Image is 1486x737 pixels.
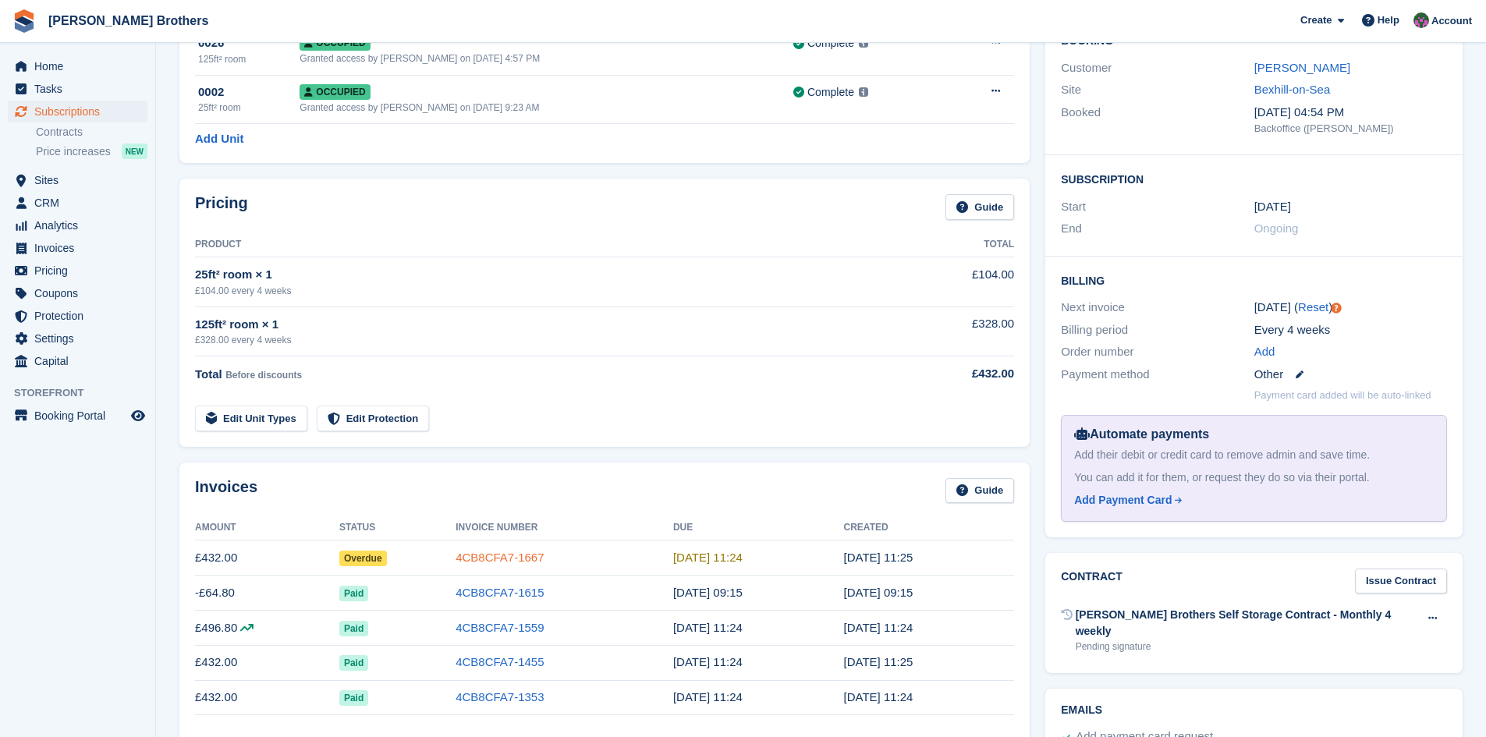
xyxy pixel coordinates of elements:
div: Add their debit or credit card to remove admin and save time. [1074,447,1434,463]
h2: Invoices [195,478,257,504]
span: Overdue [339,551,387,566]
time: 2025-10-03 10:24:41 UTC [673,551,743,564]
a: menu [8,237,147,259]
a: menu [8,282,147,304]
div: Pending signature [1076,640,1419,654]
time: 2025-09-18 08:15:56 UTC [844,586,913,599]
a: 4CB8CFA7-1455 [456,655,544,668]
div: Other [1254,366,1447,384]
img: icon-info-grey-7440780725fd019a000dd9b08b2336e03edf1995a4989e88bcd33f0948082b44.svg [859,38,868,48]
a: Add Unit [195,130,243,148]
span: Create [1300,12,1332,28]
span: Paid [339,655,368,671]
span: Booking Portal [34,405,128,427]
span: Home [34,55,128,77]
a: menu [8,101,147,122]
span: Occupied [300,35,370,51]
span: Paid [339,690,368,706]
span: Tasks [34,78,128,100]
div: Start [1061,198,1254,216]
h2: Subscription [1061,171,1447,186]
span: Before discounts [225,370,302,381]
span: Settings [34,328,128,349]
img: stora-icon-8386f47178a22dfd0bd8f6a31ec36ba5ce8667c1dd55bd0f319d3a0aa187defe.svg [12,9,36,33]
a: menu [8,305,147,327]
div: Complete [807,84,854,101]
div: Complete [807,35,854,51]
time: 2025-07-11 10:24:41 UTC [673,690,743,703]
span: Paid [339,621,368,636]
span: Invoices [34,237,128,259]
a: menu [8,328,147,349]
time: 2025-07-10 10:24:53 UTC [844,690,913,703]
th: Status [339,516,456,540]
a: Add Payment Card [1074,492,1427,508]
th: Total [888,232,1014,257]
div: NEW [122,144,147,159]
a: Contracts [36,125,147,140]
div: Backoffice ([PERSON_NAME]) [1254,121,1447,136]
time: 2025-10-02 10:25:03 UTC [844,551,913,564]
a: 4CB8CFA7-1559 [456,621,544,634]
td: £432.00 [195,540,339,576]
td: -£64.80 [195,576,339,611]
div: [DATE] ( ) [1254,299,1447,317]
div: [DATE] 04:54 PM [1254,104,1447,122]
div: You can add it for them, or request they do so via their portal. [1074,469,1434,486]
div: Granted access by [PERSON_NAME] on [DATE] 4:57 PM [300,51,793,66]
td: £432.00 [195,645,339,680]
div: Tooltip anchor [1329,301,1343,315]
h2: Pricing [195,194,248,220]
div: Customer [1061,59,1254,77]
div: £432.00 [888,365,1014,383]
a: menu [8,260,147,282]
h2: Contract [1061,569,1122,594]
th: Amount [195,516,339,540]
div: End [1061,220,1254,238]
div: Order number [1061,343,1254,361]
a: 4CB8CFA7-1667 [456,551,544,564]
th: Due [673,516,844,540]
a: Issue Contract [1355,569,1447,594]
span: Ongoing [1254,221,1299,235]
span: Subscriptions [34,101,128,122]
a: Reset [1298,300,1328,314]
span: Paid [339,586,368,601]
img: icon-info-grey-7440780725fd019a000dd9b08b2336e03edf1995a4989e88bcd33f0948082b44.svg [859,87,868,97]
span: CRM [34,192,128,214]
span: Occupied [300,84,370,100]
h2: Emails [1061,704,1447,717]
a: 4CB8CFA7-1353 [456,690,544,703]
a: menu [8,169,147,191]
img: Nick Wright [1413,12,1429,28]
a: menu [8,192,147,214]
div: Granted access by [PERSON_NAME] on [DATE] 9:23 AM [300,101,793,115]
p: Payment card added will be auto-linked [1254,388,1431,403]
div: Billing period [1061,321,1254,339]
a: menu [8,55,147,77]
th: Invoice Number [456,516,673,540]
div: Every 4 weeks [1254,321,1447,339]
a: menu [8,214,147,236]
a: Bexhill-on-Sea [1254,83,1331,96]
a: menu [8,78,147,100]
span: Pricing [34,260,128,282]
div: 25ft² room × 1 [195,266,888,284]
div: 125ft² room × 1 [195,316,888,334]
th: Created [844,516,1015,540]
time: 2025-08-07 10:25:20 UTC [844,655,913,668]
span: Coupons [34,282,128,304]
a: menu [8,350,147,372]
a: Edit Protection [317,406,429,431]
time: 2025-09-19 08:15:56 UTC [673,586,743,599]
a: Guide [945,478,1014,504]
div: Payment method [1061,366,1254,384]
div: Site [1061,81,1254,99]
div: Next invoice [1061,299,1254,317]
span: Price increases [36,144,111,159]
time: 2025-01-21 01:00:00 UTC [1254,198,1291,216]
div: 0002 [198,83,300,101]
a: Guide [945,194,1014,220]
span: Storefront [14,385,155,401]
a: 4CB8CFA7-1615 [456,586,544,599]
